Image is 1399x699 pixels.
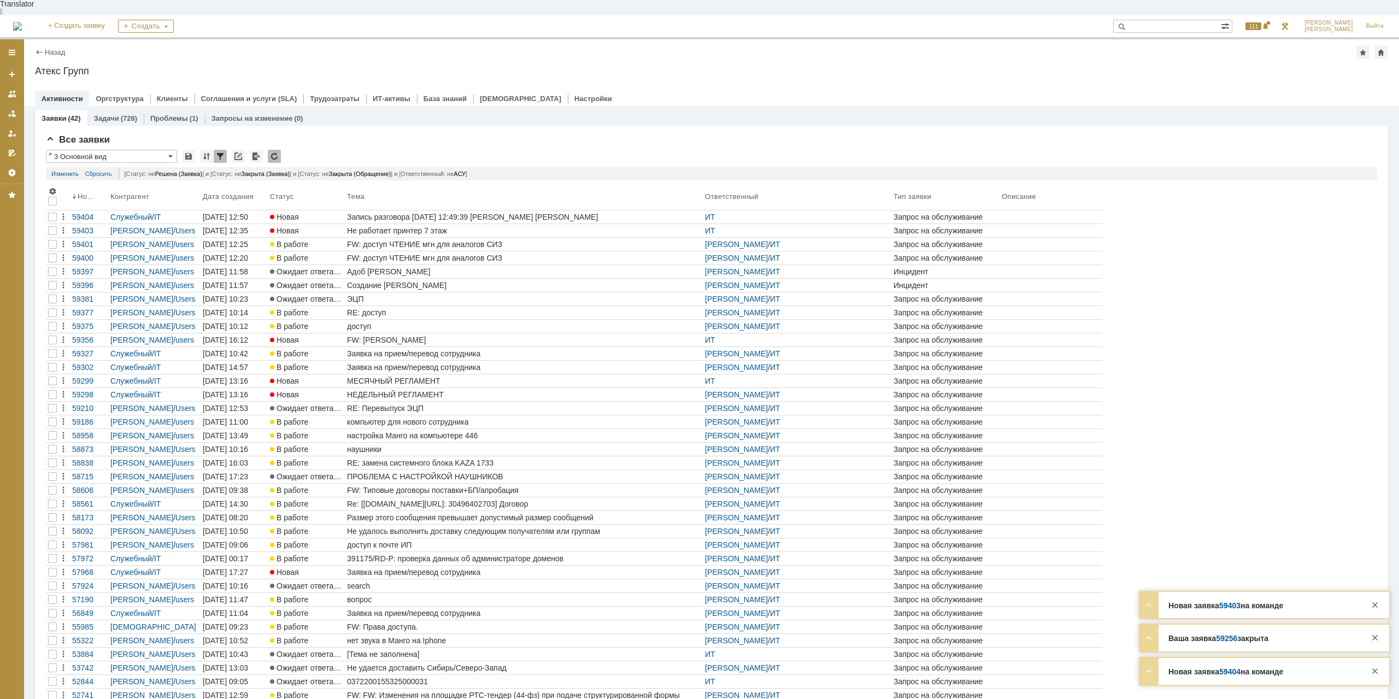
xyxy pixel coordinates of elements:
[110,254,173,262] a: [PERSON_NAME]
[110,445,173,454] a: [PERSON_NAME]
[705,418,768,426] a: [PERSON_NAME]
[110,192,151,201] div: Контрагент
[270,267,378,276] span: Ожидает ответа контрагента
[345,374,703,387] a: МЕСЯЧНЫЙ РЕГЛАМЕНТ
[347,295,701,303] div: ЭЦП
[480,95,561,103] a: [DEMOGRAPHIC_DATA]
[268,415,345,428] a: В работе
[345,333,703,346] a: FW: [PERSON_NAME]
[175,281,194,290] a: users
[70,388,108,401] a: 59298
[203,404,248,413] div: [DATE] 12:53
[175,240,194,249] a: users
[345,402,703,415] a: RE: Перевыпуск ЭЦП
[70,224,108,237] a: 59403
[203,336,248,344] div: [DATE] 16:12
[201,251,268,265] a: [DATE] 12:20
[347,377,701,385] div: МЕСЯЧНЫЙ РЕГЛАМЕНТ
[891,361,1000,374] a: Запрос на обслуживание
[268,185,345,210] th: Статус
[268,347,345,360] a: В работе
[268,251,345,265] a: В работе
[270,390,299,399] span: Новая
[891,279,1000,292] a: Инцидент
[424,95,467,103] a: База знаний
[110,240,173,249] a: [PERSON_NAME]
[42,15,111,37] a: + Создать заявку
[203,418,248,426] div: [DATE] 11:00
[894,363,997,372] div: Запрос на обслуживание
[72,281,106,290] div: 59396
[347,431,701,440] div: настройка Манго на компьютере 446
[203,445,248,454] div: [DATE] 10:16
[201,361,268,374] a: [DATE] 14:57
[268,320,345,333] a: В работе
[70,429,108,442] a: 58958
[72,295,106,303] div: 59381
[203,213,248,221] div: [DATE] 12:50
[574,95,612,103] a: Настройки
[72,308,106,317] div: 59377
[154,213,161,221] a: IT
[705,213,715,221] a: ИТ
[345,279,703,292] a: Создание [PERSON_NAME]
[1356,46,1369,59] div: Добавить в избранное
[3,125,21,142] a: Мои заявки
[70,347,108,360] a: 59327
[13,22,22,31] a: Перейти на домашнюю страницу
[705,349,768,358] a: [PERSON_NAME]
[705,254,768,262] a: [PERSON_NAME]
[270,254,308,262] span: В работе
[3,164,21,181] a: Настройки
[891,306,1000,319] a: Запрос на обслуживание
[270,308,308,317] span: В работе
[270,322,308,331] span: В работе
[118,20,174,33] div: Создать
[1298,15,1360,37] a: [PERSON_NAME][PERSON_NAME]
[268,402,345,415] a: Ожидает ответа контрагента
[705,390,768,399] a: [PERSON_NAME]
[72,431,106,440] div: 58958
[85,167,112,180] a: Сбросить
[110,213,152,221] a: Служебный
[770,363,780,372] a: ИТ
[72,418,106,426] div: 59186
[203,390,248,399] div: [DATE] 13:16
[182,150,195,163] div: Сохранить вид
[894,322,997,331] div: Запрос на обслуживание
[3,144,21,162] a: Мои согласования
[705,445,768,454] a: [PERSON_NAME]
[891,224,1000,237] a: Запрос на обслуживание
[347,267,701,276] div: Адоб [PERSON_NAME]
[1374,46,1388,59] div: Сделать домашней страницей
[72,322,106,331] div: 59375
[891,443,1000,456] a: Запрос на обслуживание
[703,185,891,210] th: Ответственный
[894,192,933,201] div: Тип заявки
[42,114,66,122] a: Заявки
[705,363,768,372] a: [PERSON_NAME]
[72,377,106,385] div: 59299
[347,336,701,344] div: FW: [PERSON_NAME]
[175,431,194,440] a: users
[45,48,65,56] a: Назад
[894,267,997,276] div: Инцидент
[894,404,997,413] div: Запрос на обслуживание
[175,404,196,413] a: Users
[770,445,780,454] a: ИТ
[201,224,268,237] a: [DATE] 12:35
[70,402,108,415] a: 59210
[894,349,997,358] div: Запрос на обслуживание
[345,210,703,224] a: Запись разговора [DATE] 12:49:39 [PERSON_NAME] [PERSON_NAME]
[373,95,410,103] a: ИТ-активы
[891,347,1000,360] a: Запрос на обслуживание
[345,415,703,428] a: компьютер для нового сотрудника
[175,267,194,276] a: users
[250,150,263,163] div: Экспорт списка
[347,349,701,358] div: Заявка на прием/перевод сотрудника
[203,377,248,385] div: [DATE] 13:16
[891,238,1000,251] a: Запрос на обслуживание
[201,415,268,428] a: [DATE] 11:00
[270,377,299,385] span: Новая
[70,210,108,224] a: 59404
